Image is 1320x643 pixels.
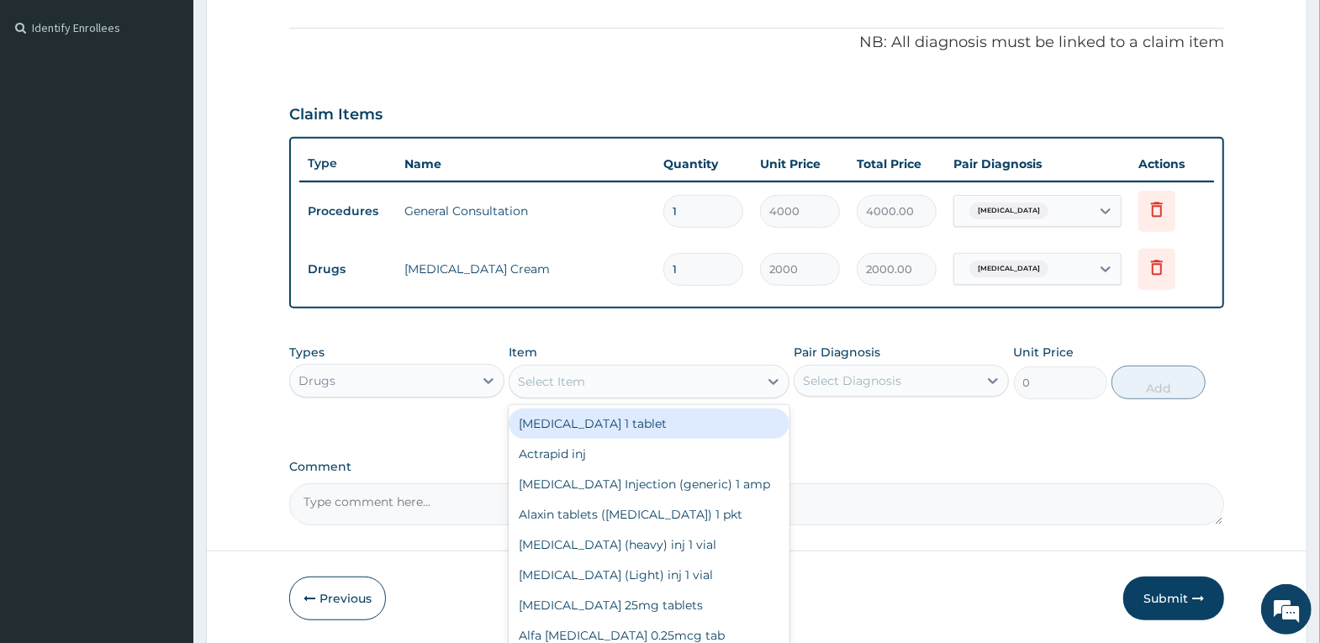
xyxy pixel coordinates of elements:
[396,147,655,181] th: Name
[396,194,655,228] td: General Consultation
[509,590,789,620] div: [MEDICAL_DATA] 25mg tablets
[509,344,537,361] label: Item
[509,530,789,560] div: [MEDICAL_DATA] (heavy) inj 1 vial
[509,560,789,590] div: [MEDICAL_DATA] (Light) inj 1 vial
[509,439,789,469] div: Actrapid inj
[794,344,880,361] label: Pair Diagnosis
[289,460,1224,474] label: Comment
[298,372,335,389] div: Drugs
[752,147,848,181] th: Unit Price
[509,408,789,439] div: [MEDICAL_DATA] 1 tablet
[803,372,901,389] div: Select Diagnosis
[289,345,325,360] label: Types
[87,94,282,116] div: Chat with us now
[299,254,396,285] td: Drugs
[1111,366,1205,399] button: Add
[289,577,386,620] button: Previous
[276,8,316,49] div: Minimize live chat window
[31,84,68,126] img: d_794563401_company_1708531726252_794563401
[8,459,320,518] textarea: Type your message and hit 'Enter'
[945,147,1130,181] th: Pair Diagnosis
[518,373,585,390] div: Select Item
[969,261,1048,277] span: [MEDICAL_DATA]
[1014,344,1074,361] label: Unit Price
[289,106,383,124] h3: Claim Items
[299,148,396,179] th: Type
[1130,147,1214,181] th: Actions
[509,499,789,530] div: Alaxin tablets ([MEDICAL_DATA]) 1 pkt
[289,32,1224,54] p: NB: All diagnosis must be linked to a claim item
[509,469,789,499] div: [MEDICAL_DATA] Injection (generic) 1 amp
[655,147,752,181] th: Quantity
[848,147,945,181] th: Total Price
[396,252,655,286] td: [MEDICAL_DATA] Cream
[98,212,232,382] span: We're online!
[1123,577,1224,620] button: Submit
[969,203,1048,219] span: [MEDICAL_DATA]
[299,196,396,227] td: Procedures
